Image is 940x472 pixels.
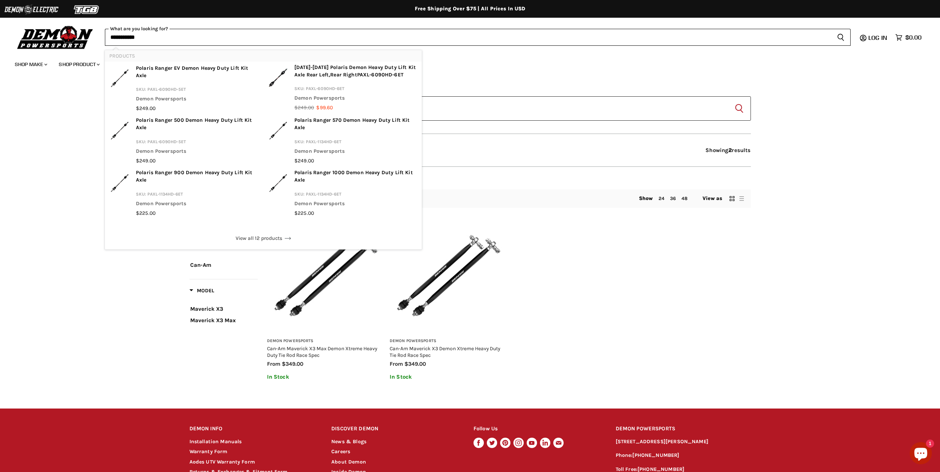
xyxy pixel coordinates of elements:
[136,190,259,200] p: SKU: PAXL-1134HD-6ET
[189,459,255,465] a: Aodes UTV Warranty Form
[404,361,426,367] span: $349.00
[136,105,155,111] span: $249.00
[331,459,366,465] a: About Demon
[659,196,664,201] a: 24
[268,169,288,196] img: Polaris Ranger 1000 Demon Heavy Duty Lift Kit Axle
[9,57,52,72] a: Shop Make
[331,438,366,445] a: News & Blogs
[294,190,417,200] p: SKU: PAXL-1134HD-6ET
[136,210,155,216] span: $225.00
[294,138,417,148] p: SKU: PAXL-1134HD-6ET
[294,94,417,104] p: Demon Powersports
[109,117,259,165] a: Polaris Ranger 500 Demon Heavy Duty Lift Kit Axle Polaris Ranger 500 Demon Heavy Duty Lift Kit Ax...
[189,448,228,455] a: Warranty Form
[109,65,259,113] a: Polaris Ranger EV Demon Heavy Duty Lift Kit Axle Polaris Ranger EV Demon Heavy Duty Lift Kit Axle...
[105,167,263,219] li: products: Polaris Ranger 900 Demon Heavy Duty Lift Kit Axle
[109,169,130,196] img: Polaris Ranger 900 Demon Heavy Duty Lift Kit Axle
[905,34,922,41] span: $0.00
[136,65,259,82] p: Polaris Ranger EV Demon Heavy Duty Lift Kit Axle
[738,195,745,202] button: list view
[59,3,114,17] img: TGB Logo 2
[190,262,211,268] span: Can-Am
[189,96,751,121] form: Product
[136,86,259,95] p: SKU: PAXL-6090HD-5ET
[263,62,422,114] li: products: 2017-2022 Polaris Demon Heavy Duty Lift Kit Axle Rear Left,Rear Right <b>PAXL-6090HD</b...
[263,114,422,167] li: products: Polaris Ranger 570 Demon Heavy Duty Lift Kit Axle
[105,50,422,228] div: Products
[105,114,263,167] li: products: Polaris Ranger 500 Demon Heavy Duty Lift Kit Axle
[670,196,676,201] a: 36
[4,3,59,17] img: Demon Electric Logo 2
[136,95,259,105] p: Demon Powersports
[616,420,751,438] h2: DEMON POWERSPORTS
[639,195,653,201] span: Show
[390,361,403,367] span: from
[268,64,417,112] a: 2017-2022 Polaris Demon Heavy Duty Lift Kit Axle Rear Left,Rear Right <b>PAXL-6090HD</b>-6ET [DAT...
[268,64,288,91] img: 2017-2022 Polaris Demon Heavy Duty Lift Kit Axle Rear Left,Rear Right <b>PAXL-6090HD</b>-6ET
[9,54,920,72] ul: Main menu
[105,62,263,115] li: products: Polaris Ranger EV Demon Heavy Duty Lift Kit Axle
[189,80,751,86] nav: Breadcrumbs
[236,235,291,242] span: View all 12 products
[703,196,722,201] span: View as
[681,196,687,201] a: 48
[474,420,602,438] h2: Follow Us
[189,287,214,296] button: Filter by Model
[294,210,314,216] span: $225.00
[189,244,211,250] span: Make
[294,104,314,111] s: $249.00
[136,169,259,186] p: Polaris Ranger 900 Demon Heavy Duty Lift Kit Axle
[390,345,500,358] a: Can-Am Maverick X3 Demon Xtreme Heavy Duty Tie Rod Race Spec
[331,420,459,438] h2: DISCOVER DEMON
[268,117,417,165] a: Polaris Ranger 570 Demon Heavy Duty Lift Kit Axle Polaris Ranger 570 Demon Heavy Duty Lift Kit Ax...
[733,103,745,114] button: Search
[865,34,892,41] a: Log in
[728,195,736,202] button: grid view
[263,167,422,220] li: products: Polaris Ranger 1000 Demon Heavy Duty Lift Kit Axle
[109,231,417,246] div: View All
[268,117,288,144] img: Polaris Ranger 570 Demon Heavy Duty Lift Kit Axle
[294,169,417,186] p: Polaris Ranger 1000 Demon Heavy Duty Lift Kit Axle
[267,338,383,344] h3: Demon Powersports
[294,148,417,157] p: Demon Powersports
[390,338,505,344] h3: Demon Powersports
[390,374,505,380] p: In Stock
[175,6,766,12] div: Free Shipping Over $75 | All Prices In USD
[294,85,417,94] p: SKU: PAXL-6090HD-6ET
[728,147,732,154] strong: 2
[105,29,831,46] input: When autocomplete results are available use up and down arrows to review and enter to select
[136,148,259,157] p: Demon Powersports
[705,147,751,154] span: Showing results
[907,442,934,466] inbox-online-store-chat: Shopify online store chat
[109,231,417,246] a: View all 12 products
[189,96,751,121] input: When autocomplete results are available use up and down arrows to review and enter to select
[294,64,417,81] p: [DATE]-[DATE] Polaris Demon Heavy Duty Lift Kit Axle Rear Left,Rear Right -6ET
[15,24,96,50] img: Demon Powersports
[268,169,417,217] a: Polaris Ranger 1000 Demon Heavy Duty Lift Kit Axle Polaris Ranger 1000 Demon Heavy Duty Lift Kit ...
[190,306,223,312] span: Maverick X3
[632,452,679,458] a: [PHONE_NUMBER]
[189,190,258,334] div: Product filter
[109,65,130,92] img: Polaris Ranger EV Demon Heavy Duty Lift Kit Axle
[189,287,214,294] span: Model
[267,345,377,358] a: Can-Am Maverick X3 Max Demon Xtreme Heavy Duty Tie Rod Race Spec
[390,217,505,333] img: Can-Am Maverick X3 Demon Xtreme Heavy Duty Tie Rod Race Spec
[105,50,422,62] li: Products
[294,117,417,134] p: Polaris Ranger 570 Demon Heavy Duty Lift Kit Axle
[868,34,887,41] span: Log in
[109,169,259,217] a: Polaris Ranger 900 Demon Heavy Duty Lift Kit Axle Polaris Ranger 900 Demon Heavy Duty Lift Kit Ax...
[294,158,314,164] span: $249.00
[136,158,155,164] span: $249.00
[267,217,383,333] img: Can-Am Maverick X3 Max Demon Xtreme Heavy Duty Tie Rod Race Spec
[109,117,130,144] img: Polaris Ranger 500 Demon Heavy Duty Lift Kit Axle
[616,438,751,446] p: [STREET_ADDRESS][PERSON_NAME]
[831,29,851,46] button: Search
[136,117,259,134] p: Polaris Ranger 500 Demon Heavy Duty Lift Kit Axle
[267,361,280,367] span: from
[294,200,417,210] p: Demon Powersports
[331,448,350,455] a: Careers
[136,200,259,210] p: Demon Powersports
[267,374,383,380] p: In Stock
